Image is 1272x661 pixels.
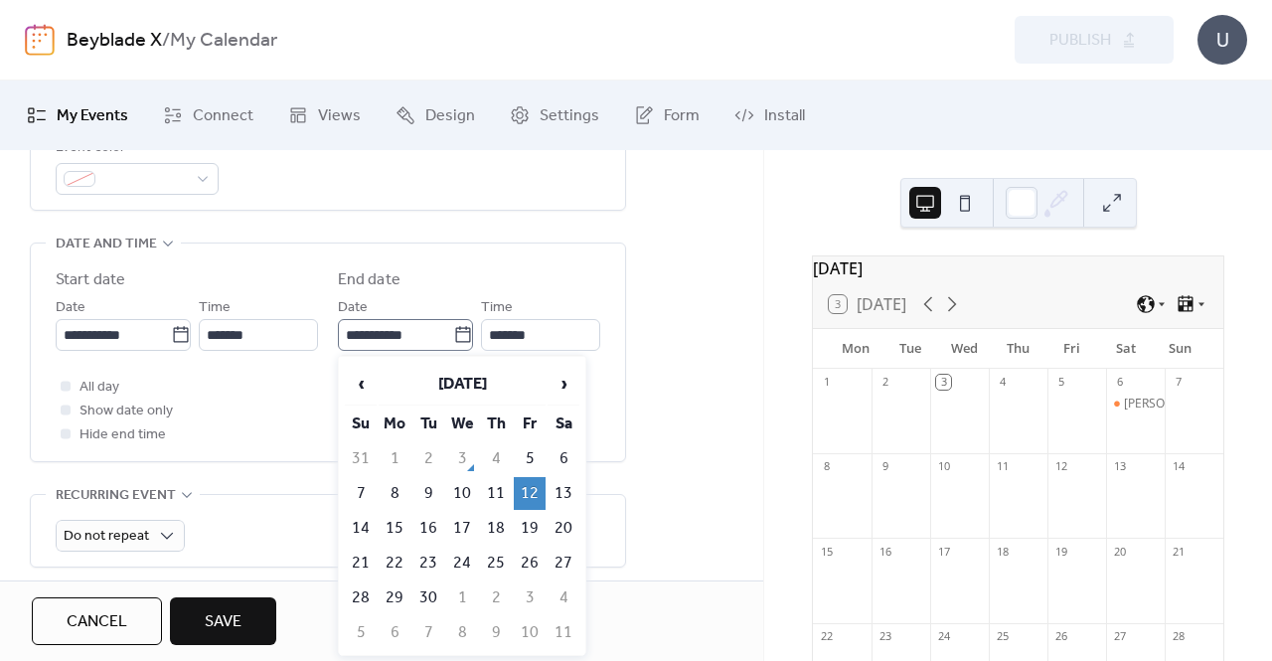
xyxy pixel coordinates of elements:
a: Connect [148,88,268,142]
span: Design [425,104,475,128]
b: / [162,22,170,60]
td: 3 [514,581,546,614]
span: › [549,364,578,404]
td: 1 [446,581,478,614]
span: Install [764,104,805,128]
td: 23 [412,547,444,579]
td: 28 [345,581,377,614]
div: 7 [1171,375,1186,390]
div: 6 [1112,375,1127,390]
span: Settings [540,104,599,128]
div: 3 [936,375,951,390]
div: 9 [877,459,892,474]
span: Show date only [79,400,173,423]
td: 22 [379,547,410,579]
td: 18 [480,512,512,545]
a: Settings [495,88,614,142]
th: We [446,408,478,440]
div: U [1197,15,1247,65]
td: 5 [514,442,546,475]
div: 8 [819,459,834,474]
a: My Events [12,88,143,142]
td: 7 [412,616,444,649]
div: 14 [1171,459,1186,474]
td: 8 [446,616,478,649]
span: Cancel [67,610,127,634]
td: 10 [514,616,546,649]
div: 4 [995,375,1010,390]
div: 12 [1053,459,1068,474]
td: 8 [379,477,410,510]
td: 4 [480,442,512,475]
div: 24 [936,629,951,644]
td: 24 [446,547,478,579]
div: 28 [1171,629,1186,644]
span: Time [481,296,513,320]
div: End date [338,268,400,292]
div: 5 [1053,375,1068,390]
td: 11 [548,616,579,649]
span: Views [318,104,361,128]
div: 18 [995,544,1010,559]
div: Tue [882,329,936,369]
td: 12 [514,477,546,510]
td: 31 [345,442,377,475]
td: 6 [379,616,410,649]
span: Connect [193,104,253,128]
td: 2 [412,442,444,475]
div: 26 [1053,629,1068,644]
span: Date and time [56,233,157,256]
div: Fri [1045,329,1099,369]
td: 6 [548,442,579,475]
span: Date [56,296,85,320]
div: Start date [56,268,125,292]
th: Fr [514,408,546,440]
div: 25 [995,629,1010,644]
span: Save [205,610,241,634]
th: Su [345,408,377,440]
a: Install [719,88,820,142]
div: Event color [56,136,215,160]
div: 2 [877,375,892,390]
span: Hide end time [79,423,166,447]
img: logo [25,24,55,56]
div: Sat [1099,329,1153,369]
td: 20 [548,512,579,545]
td: 25 [480,547,512,579]
td: 11 [480,477,512,510]
div: 15 [819,544,834,559]
th: Mo [379,408,410,440]
td: 21 [345,547,377,579]
th: Sa [548,408,579,440]
div: Mon [829,329,882,369]
a: Views [273,88,376,142]
td: 15 [379,512,410,545]
div: Wed [937,329,991,369]
td: 3 [446,442,478,475]
div: 17 [936,544,951,559]
td: 19 [514,512,546,545]
button: Save [170,597,276,645]
span: All day [79,376,119,400]
div: 11 [995,459,1010,474]
div: 21 [1171,544,1186,559]
span: Recurring event [56,484,176,508]
td: 10 [446,477,478,510]
div: 19 [1053,544,1068,559]
div: 27 [1112,629,1127,644]
div: 10 [936,459,951,474]
th: [DATE] [379,363,546,406]
td: 16 [412,512,444,545]
a: Design [381,88,490,142]
a: Form [619,88,715,142]
span: Do not repeat [64,523,149,550]
button: Cancel [32,597,162,645]
span: ‹ [346,364,376,404]
div: 20 [1112,544,1127,559]
span: Time [199,296,231,320]
span: Date [338,296,368,320]
td: 5 [345,616,377,649]
td: 13 [548,477,579,510]
td: 26 [514,547,546,579]
div: 13 [1112,459,1127,474]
